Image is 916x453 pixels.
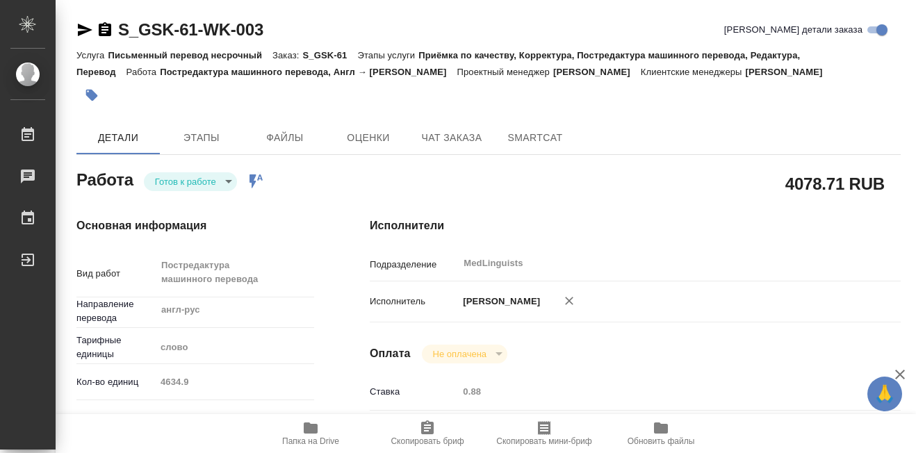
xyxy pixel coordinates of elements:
div: Готов к работе [144,172,237,191]
div: Готов к работе [422,345,507,363]
span: Скопировать бриф [391,436,464,446]
p: Исполнитель [370,295,458,308]
button: 🙏 [867,377,902,411]
input: Пустое поле [458,381,856,402]
span: Папка на Drive [282,436,339,446]
p: [PERSON_NAME] [553,67,641,77]
p: Работа [126,67,161,77]
p: [PERSON_NAME] [746,67,833,77]
p: Заказ: [272,50,302,60]
p: Этапы услуги [357,50,418,60]
span: Обновить файлы [628,436,695,446]
input: Пустое поле [156,372,314,392]
button: Обновить файлы [603,414,719,453]
div: Медицина [156,406,314,430]
span: Оценки [335,129,402,147]
p: Вид работ [76,267,156,281]
button: Удалить исполнителя [554,286,584,316]
h4: Исполнители [370,217,901,234]
button: Добавить тэг [76,80,107,110]
button: Скопировать мини-бриф [486,414,603,453]
h4: Оплата [370,345,411,362]
p: Направление перевода [76,297,156,325]
button: Скопировать ссылку [97,22,113,38]
p: Постредактура машинного перевода, Англ → [PERSON_NAME] [160,67,457,77]
p: Общая тематика [76,411,156,425]
p: Услуга [76,50,108,60]
p: Клиентские менеджеры [641,67,746,77]
h2: 4078.71 RUB [785,172,885,195]
span: 🙏 [873,379,897,409]
button: Скопировать ссылку для ЯМессенджера [76,22,93,38]
span: Этапы [168,129,235,147]
p: Письменный перевод несрочный [108,50,272,60]
p: [PERSON_NAME] [458,295,540,308]
span: Скопировать мини-бриф [496,436,591,446]
p: Проектный менеджер [457,67,553,77]
p: Подразделение [370,258,458,272]
p: Тарифные единицы [76,333,156,361]
a: S_GSK-61-WK-003 [118,20,263,39]
span: Детали [85,129,152,147]
button: Не оплачена [429,348,491,360]
span: Файлы [252,129,318,147]
h2: Работа [76,166,133,191]
span: Чат заказа [418,129,485,147]
p: Ставка [370,385,458,399]
button: Папка на Drive [252,414,369,453]
p: Кол-во единиц [76,375,156,389]
div: слово [156,336,314,359]
h4: Основная информация [76,217,314,234]
button: Скопировать бриф [369,414,486,453]
p: S_GSK-61 [302,50,357,60]
span: [PERSON_NAME] детали заказа [724,23,862,37]
span: SmartCat [502,129,569,147]
p: Приёмка по качеству, Корректура, Постредактура машинного перевода, Редактура, Перевод [76,50,800,77]
button: Готов к работе [151,176,220,188]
